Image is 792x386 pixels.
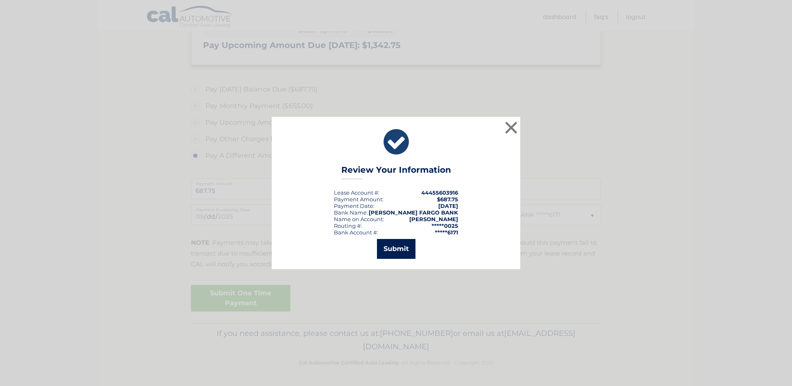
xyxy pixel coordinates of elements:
div: Payment Amount: [334,196,384,203]
h3: Review Your Information [341,165,451,179]
div: Bank Account #: [334,229,378,236]
strong: [PERSON_NAME] FARGO BANK [369,209,458,216]
div: Bank Name: [334,209,368,216]
button: × [503,119,519,136]
div: Routing #: [334,222,362,229]
strong: 44455603916 [421,189,458,196]
span: $687.75 [437,196,458,203]
strong: [PERSON_NAME] [409,216,458,222]
span: Payment Date [334,203,373,209]
span: [DATE] [438,203,458,209]
div: Name on Account: [334,216,384,222]
div: : [334,203,374,209]
button: Submit [377,239,415,259]
div: Lease Account #: [334,189,379,196]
